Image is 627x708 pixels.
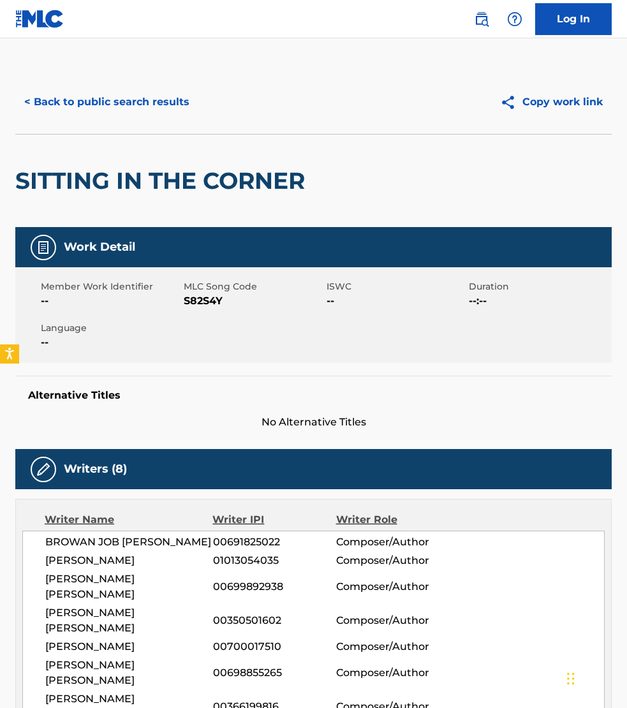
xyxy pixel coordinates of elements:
span: MLC Song Code [184,280,323,293]
img: search [474,11,489,27]
a: Public Search [469,6,494,32]
span: Member Work Identifier [41,280,181,293]
img: help [507,11,522,27]
span: 00698855265 [213,665,336,681]
button: Copy work link [491,86,612,118]
img: MLC Logo [15,10,64,28]
div: Drag [567,660,575,698]
span: 00350501602 [213,613,336,628]
span: 00691825022 [213,535,336,550]
div: Writer IPI [212,512,336,527]
span: --:-- [469,293,609,309]
span: -- [41,293,181,309]
div: Writer Role [336,512,448,527]
span: [PERSON_NAME] [PERSON_NAME] [45,658,213,688]
div: Writer Name [45,512,212,527]
span: No Alternative Titles [15,415,612,430]
span: [PERSON_NAME] [45,553,213,568]
span: [PERSON_NAME] [PERSON_NAME] [45,572,213,602]
img: Copy work link [500,94,522,110]
span: [PERSON_NAME] [45,639,213,654]
span: Language [41,321,181,335]
img: Writers [36,462,51,477]
span: -- [41,335,181,350]
span: ISWC [327,280,466,293]
div: Help [502,6,527,32]
span: Composer/Author [336,535,448,550]
span: Composer/Author [336,665,448,681]
img: Work Detail [36,240,51,255]
span: 01013054035 [213,553,336,568]
a: Log In [535,3,612,35]
iframe: Chat Widget [563,647,627,708]
button: < Back to public search results [15,86,198,118]
h2: SITTING IN THE CORNER [15,166,311,195]
h5: Work Detail [64,240,135,254]
span: Composer/Author [336,613,448,628]
span: Composer/Author [336,639,448,654]
span: Duration [469,280,609,293]
span: Composer/Author [336,579,448,594]
span: 00700017510 [213,639,336,654]
span: S82S4Y [184,293,323,309]
span: [PERSON_NAME] [PERSON_NAME] [45,605,213,636]
span: -- [327,293,466,309]
h5: Alternative Titles [28,389,599,402]
span: Composer/Author [336,553,448,568]
h5: Writers (8) [64,462,127,476]
span: BROWAN JOB [PERSON_NAME] [45,535,213,550]
span: 00699892938 [213,579,336,594]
